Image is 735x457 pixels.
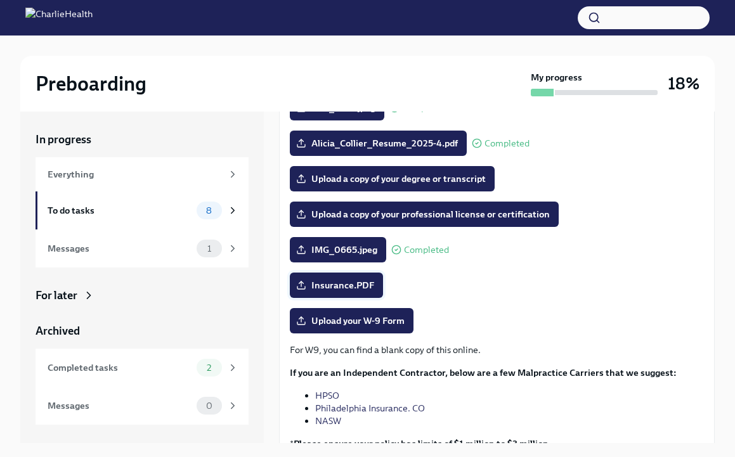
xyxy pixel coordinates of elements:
[290,367,677,378] strong: If you are an Independent Contractor, below are a few Malpractice Carriers that we suggest:
[290,202,559,227] label: Upload a copy of your professional license or certification
[36,191,249,229] a: To do tasks8
[290,131,467,156] label: Alicia_Collier_Resume_2025-4.pdf
[531,71,582,84] strong: My progress
[48,203,192,217] div: To do tasks
[36,349,249,387] a: Completed tasks2
[48,167,222,181] div: Everything
[198,206,219,216] span: 8
[315,390,339,401] a: HPSO
[299,279,374,292] span: Insurance.PDF
[315,402,425,414] a: Philadelphia Insurance. CO
[290,344,704,356] p: For W9, you can find a blank copy of this online.
[290,308,413,333] label: Upload your W-9 Form
[299,243,377,256] span: IMG_0665.jpeg
[294,438,549,449] strong: Please ensure your policy has limits of $1 million to $3 million
[299,172,486,185] span: Upload a copy of your degree or transcript
[290,273,383,298] label: Insurance.PDF
[36,71,146,96] h2: Preboarding
[36,323,249,338] a: Archived
[36,288,249,303] a: For later
[36,288,77,303] div: For later
[290,166,495,191] label: Upload a copy of your degree or transcript
[36,229,249,267] a: Messages1
[25,8,93,28] img: CharlieHealth
[299,208,550,221] span: Upload a copy of your professional license or certification
[404,245,449,255] span: Completed
[668,72,699,95] h3: 18%
[48,399,192,413] div: Messages
[199,363,219,373] span: 2
[485,139,530,148] span: Completed
[48,241,192,255] div: Messages
[48,361,192,375] div: Completed tasks
[198,401,220,411] span: 0
[36,132,249,147] a: In progress
[299,314,405,327] span: Upload your W-9 Form
[36,157,249,191] a: Everything
[200,244,219,254] span: 1
[299,137,458,150] span: Alicia_Collier_Resume_2025-4.pdf
[315,415,341,427] a: NASW
[402,103,447,113] span: Completed
[290,237,386,262] label: IMG_0665.jpeg
[36,387,249,425] a: Messages0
